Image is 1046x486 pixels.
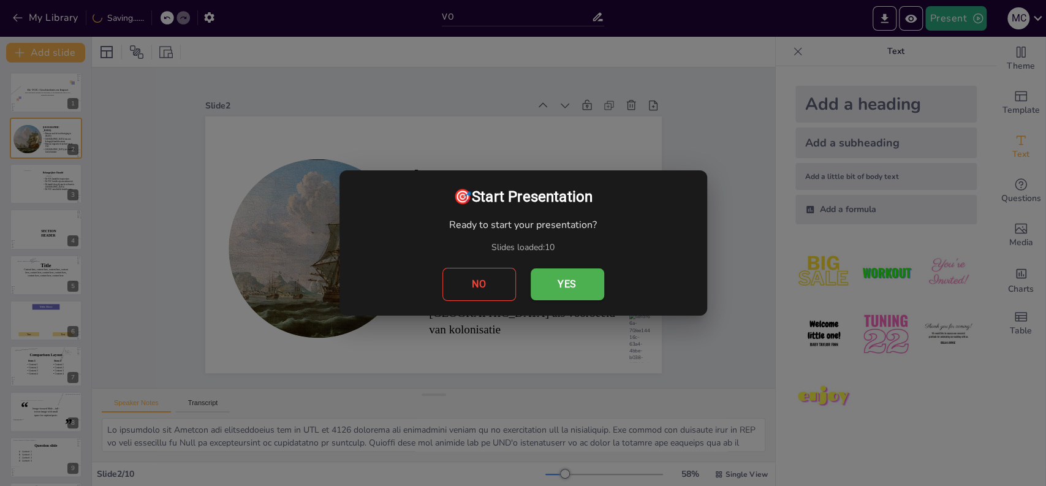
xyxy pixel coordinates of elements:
p: Ready to start your presentation? [354,218,692,232]
p: Slides loaded: 10 [354,241,692,253]
span: target [453,188,472,205]
h2: Start Presentation [339,170,707,218]
button: No [442,268,516,301]
button: Yes [531,268,604,300]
